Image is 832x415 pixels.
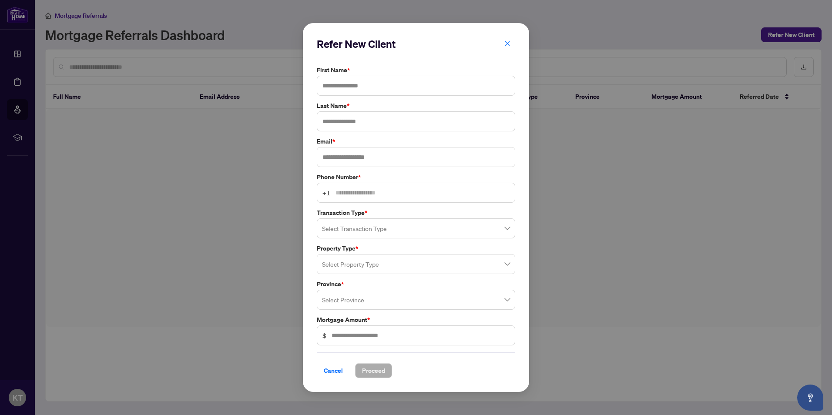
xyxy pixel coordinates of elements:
span: $ [322,331,326,340]
label: Last Name [317,101,515,110]
span: +1 [322,188,330,197]
label: Phone Number [317,172,515,182]
h2: Refer New Client [317,37,515,51]
span: Cancel [324,364,343,378]
span: close [504,40,510,47]
button: Cancel [317,363,350,378]
label: Email [317,137,515,146]
button: Open asap [797,385,823,411]
label: First Name [317,65,515,75]
label: Transaction Type [317,208,515,218]
button: Proceed [355,363,392,378]
label: Property Type [317,244,515,253]
label: Province [317,279,515,289]
label: Mortgage Amount [317,315,515,325]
